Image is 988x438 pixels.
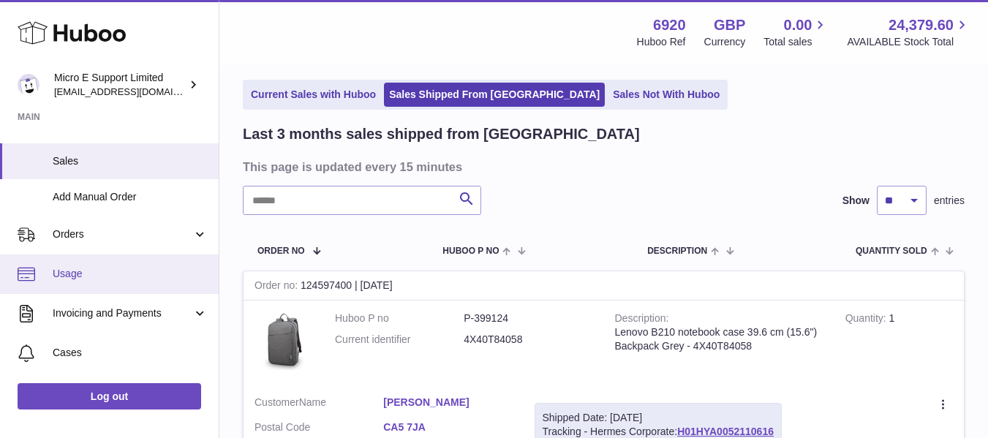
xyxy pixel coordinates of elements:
[18,383,201,409] a: Log out
[53,346,208,360] span: Cases
[763,35,829,49] span: Total sales
[714,15,745,35] strong: GBP
[442,246,499,256] span: Huboo P no
[934,194,965,208] span: entries
[847,35,970,49] span: AVAILABLE Stock Total
[246,83,381,107] a: Current Sales with Huboo
[608,83,725,107] a: Sales Not With Huboo
[54,86,215,97] span: [EMAIL_ADDRESS][DOMAIN_NAME]
[856,246,927,256] span: Quantity Sold
[704,35,746,49] div: Currency
[244,271,964,301] div: 124597400 | [DATE]
[763,15,829,49] a: 0.00 Total sales
[53,190,208,204] span: Add Manual Order
[54,71,186,99] div: Micro E Support Limited
[647,246,707,256] span: Description
[53,267,208,281] span: Usage
[834,301,964,385] td: 1
[464,333,592,347] dd: 4X40T84058
[254,420,383,438] dt: Postal Code
[889,15,954,35] span: 24,379.60
[845,312,889,328] strong: Quantity
[257,246,305,256] span: Order No
[254,396,299,408] span: Customer
[615,312,669,328] strong: Description
[383,396,512,409] a: [PERSON_NAME]
[784,15,812,35] span: 0.00
[615,325,823,353] div: Lenovo B210 notebook case 39.6 cm (15.6") Backpack Grey - 4X40T84058
[335,311,464,325] dt: Huboo P no
[53,154,208,168] span: Sales
[53,306,192,320] span: Invoicing and Payments
[677,426,774,437] a: H01HYA0052110616
[842,194,870,208] label: Show
[243,159,961,175] h3: This page is updated every 15 minutes
[243,124,640,144] h2: Last 3 months sales shipped from [GEOGRAPHIC_DATA]
[543,411,774,425] div: Shipped Date: [DATE]
[18,74,39,96] img: contact@micropcsupport.com
[254,311,313,370] img: $_57.JPG
[653,15,686,35] strong: 6920
[383,420,512,434] a: CA5 7JA
[254,279,301,295] strong: Order no
[464,311,592,325] dd: P-399124
[384,83,605,107] a: Sales Shipped From [GEOGRAPHIC_DATA]
[53,227,192,241] span: Orders
[847,15,970,49] a: 24,379.60 AVAILABLE Stock Total
[254,396,383,413] dt: Name
[637,35,686,49] div: Huboo Ref
[335,333,464,347] dt: Current identifier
